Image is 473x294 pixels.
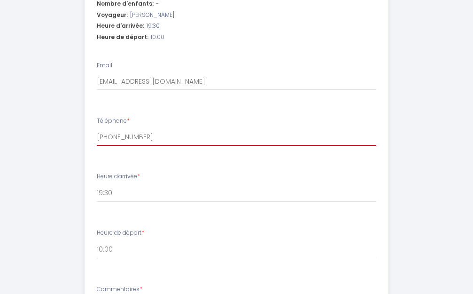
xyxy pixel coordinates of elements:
[97,172,140,181] label: Heure d'arrivée
[97,229,144,238] label: Heure de départ
[151,33,164,42] span: 10:00
[97,22,144,31] span: Heure d'arrivée:
[97,33,148,42] span: Heure de départ:
[97,117,130,126] label: Téléphone
[130,11,174,20] span: [PERSON_NAME]
[147,22,160,31] span: 19:30
[97,11,128,20] span: Voyageur:
[97,285,142,294] label: Commentaires
[97,61,112,70] label: Email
